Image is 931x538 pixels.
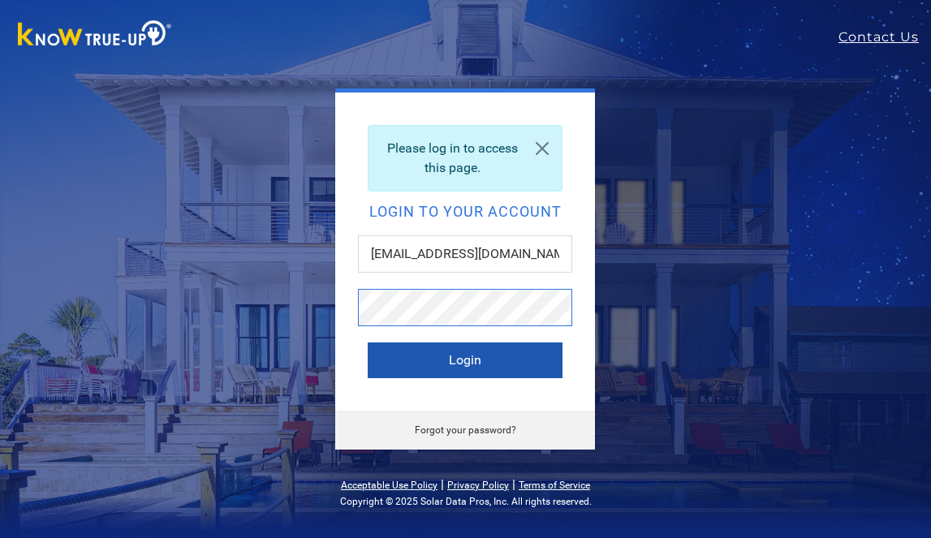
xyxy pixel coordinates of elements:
[10,17,180,54] img: Know True-Up
[368,125,562,192] div: Please log in to access this page.
[512,476,515,492] span: |
[368,342,562,378] button: Login
[341,480,437,491] a: Acceptable Use Policy
[368,204,562,219] h2: Login to your account
[523,126,562,171] a: Close
[415,424,516,436] a: Forgot your password?
[447,480,509,491] a: Privacy Policy
[838,28,931,47] a: Contact Us
[358,235,572,273] input: Email
[519,480,590,491] a: Terms of Service
[441,476,444,492] span: |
